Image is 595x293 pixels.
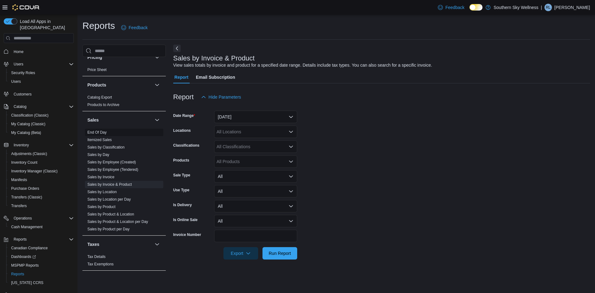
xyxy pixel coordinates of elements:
[435,1,467,14] a: Feedback
[129,24,148,31] span: Feedback
[289,144,293,149] button: Open list of options
[1,47,76,56] button: Home
[11,236,29,243] button: Reports
[14,237,27,242] span: Reports
[173,62,432,69] div: View sales totals by invoice and product for a specified date range. Details include tax types. Y...
[11,195,42,200] span: Transfers (Classic)
[6,270,76,278] button: Reports
[17,18,74,31] span: Load All Apps in [GEOGRAPHIC_DATA]
[153,54,161,61] button: Pricing
[87,167,138,172] a: Sales by Employee (Tendered)
[11,130,41,135] span: My Catalog (Beta)
[6,244,76,252] button: Canadian Compliance
[11,215,74,222] span: Operations
[9,69,74,77] span: Security Roles
[153,241,161,248] button: Taxes
[119,21,150,34] a: Feedback
[11,177,27,182] span: Manifests
[214,200,297,212] button: All
[87,145,125,149] a: Sales by Classification
[87,68,107,72] a: Price Sheet
[87,197,131,202] a: Sales by Location per Day
[227,247,254,260] span: Export
[87,227,130,231] a: Sales by Product per Day
[9,202,74,210] span: Transfers
[9,193,45,201] a: Transfers (Classic)
[173,173,190,178] label: Sale Type
[87,212,134,216] a: Sales by Product & Location
[9,223,74,231] span: Cash Management
[9,176,29,184] a: Manifests
[269,250,291,256] span: Run Report
[9,244,74,252] span: Canadian Compliance
[9,159,74,166] span: Inventory Count
[223,247,258,260] button: Export
[11,236,74,243] span: Reports
[11,246,48,251] span: Canadian Compliance
[11,160,37,165] span: Inventory Count
[87,54,152,60] button: Pricing
[9,167,74,175] span: Inventory Manager (Classic)
[173,45,181,52] button: Next
[6,252,76,261] a: Dashboards
[9,112,51,119] a: Classification (Classic)
[173,158,189,163] label: Products
[6,77,76,86] button: Users
[173,232,201,237] label: Invoice Number
[11,151,47,156] span: Adjustments (Classic)
[469,4,483,11] input: Dark Mode
[87,160,136,164] a: Sales by Employee (Created)
[87,175,114,180] span: Sales by Invoice
[9,150,50,158] a: Adjustments (Classic)
[11,103,74,110] span: Catalog
[11,272,24,277] span: Reports
[87,182,132,187] span: Sales by Invoice & Product
[9,129,74,136] span: My Catalog (Beta)
[1,102,76,111] button: Catalog
[87,117,152,123] button: Sales
[87,197,131,202] span: Sales by Location per Day
[9,159,40,166] a: Inventory Count
[82,66,166,76] div: Pricing
[87,182,132,187] a: Sales by Invoice & Product
[12,4,40,11] img: Cova
[173,113,195,118] label: Date Range
[11,113,49,118] span: Classification (Classic)
[11,254,36,259] span: Dashboards
[14,62,23,67] span: Users
[9,262,74,269] span: MSPMP Reports
[6,223,76,231] button: Cash Management
[1,90,76,99] button: Customers
[445,4,464,11] span: Feedback
[87,82,152,88] button: Products
[87,262,114,266] a: Tax Exemptions
[1,141,76,149] button: Inventory
[11,48,26,55] a: Home
[9,253,74,260] span: Dashboards
[11,122,46,127] span: My Catalog (Classic)
[6,184,76,193] button: Purchase Orders
[11,263,39,268] span: MSPMP Reports
[153,81,161,89] button: Products
[173,55,255,62] h3: Sales by Invoice & Product
[11,280,43,285] span: [US_STATE] CCRS
[6,69,76,77] button: Security Roles
[544,4,552,11] div: Rowan Lopez
[11,186,39,191] span: Purchase Orders
[9,223,45,231] a: Cash Management
[14,104,26,109] span: Catalog
[9,279,74,286] span: Washington CCRS
[494,4,538,11] p: Southern Sky Wellness
[541,4,542,11] p: |
[87,95,112,100] a: Catalog Export
[87,152,109,157] span: Sales by Day
[87,145,125,150] span: Sales by Classification
[153,116,161,124] button: Sales
[214,111,297,123] button: [DATE]
[11,60,26,68] button: Users
[82,94,166,111] div: Products
[9,279,46,286] a: [US_STATE] CCRS
[6,167,76,175] button: Inventory Manager (Classic)
[87,67,107,72] span: Price Sheet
